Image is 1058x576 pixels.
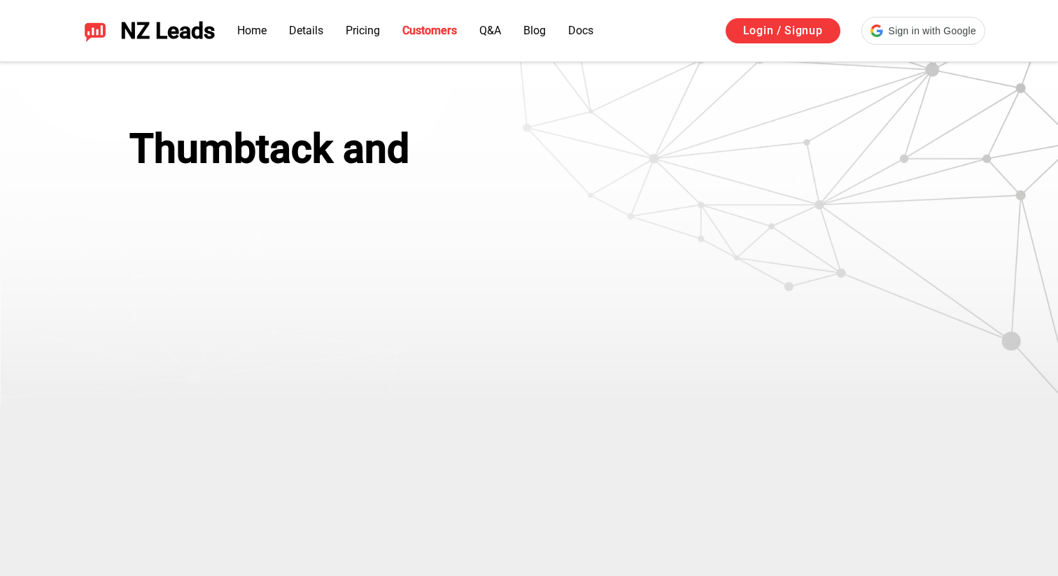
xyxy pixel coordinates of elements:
a: Pricing [346,24,380,37]
a: Details [289,24,323,37]
img: NZ Leads logo [84,20,106,42]
a: Q&A [479,24,501,37]
div: Sign in with Google [861,17,985,45]
a: Customers [402,24,457,37]
a: Home [237,24,267,37]
span: Sign in with Google [889,24,976,38]
a: Blog [523,24,546,37]
a: Login / Signup [726,18,840,43]
span: NZ Leads [120,18,215,44]
a: Docs [568,24,593,37]
div: Thumbtack and [129,126,574,172]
